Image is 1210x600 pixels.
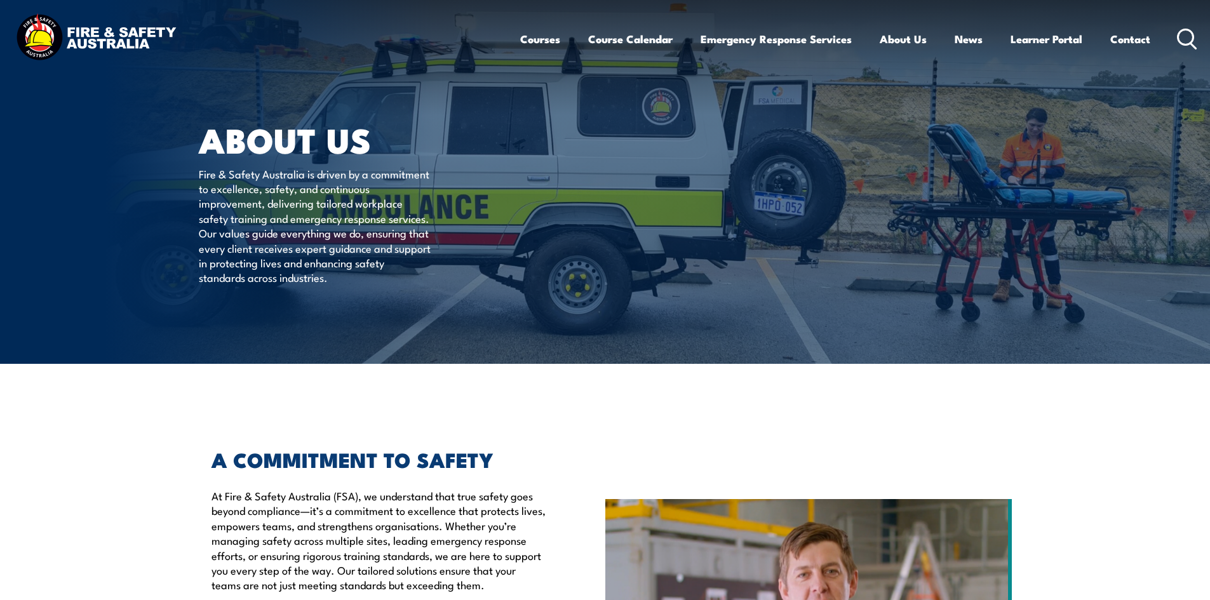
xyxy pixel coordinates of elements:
p: Fire & Safety Australia is driven by a commitment to excellence, safety, and continuous improveme... [199,166,431,285]
a: Emergency Response Services [701,22,852,56]
a: Contact [1110,22,1150,56]
a: Courses [520,22,560,56]
h1: About Us [199,124,513,154]
a: About Us [880,22,927,56]
p: At Fire & Safety Australia (FSA), we understand that true safety goes beyond compliance—it’s a co... [212,488,547,592]
a: Course Calendar [588,22,673,56]
h2: A COMMITMENT TO SAFETY [212,450,547,468]
a: News [955,22,983,56]
a: Learner Portal [1011,22,1082,56]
